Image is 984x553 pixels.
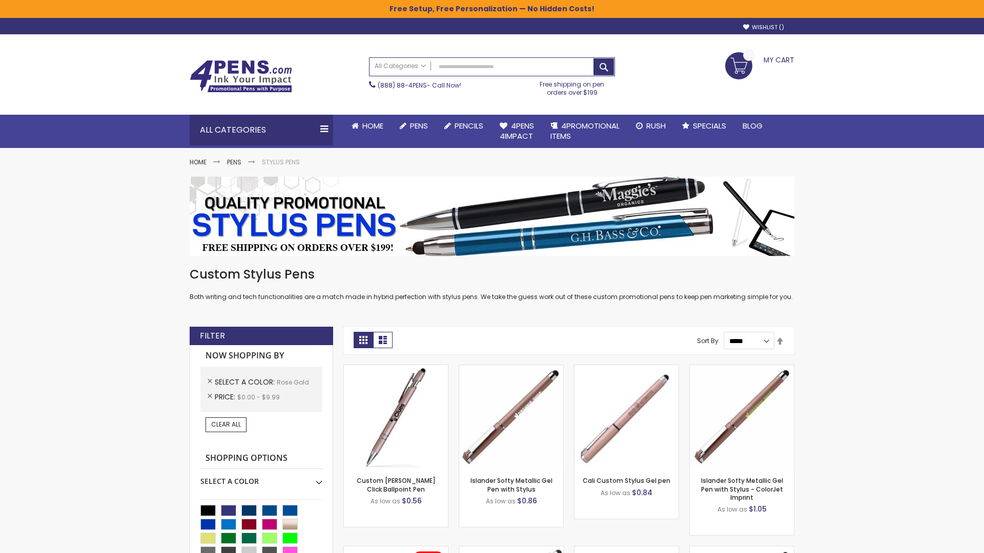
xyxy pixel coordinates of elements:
[470,476,552,493] a: Islander Softy Metallic Gel Pen with Stylus
[402,496,422,506] span: $0.56
[190,158,207,166] a: Home
[262,158,300,166] strong: Stylus Pens
[215,392,237,402] span: Price
[190,115,333,145] div: All Categories
[697,336,719,345] label: Sort By
[491,115,542,148] a: 4Pens4impact
[500,120,534,141] span: 4Pens 4impact
[206,417,247,432] a: Clear All
[190,60,292,93] img: 4Pens Custom Pens and Promotional Products
[550,120,620,141] span: 4PROMOTIONAL ITEMS
[344,365,448,373] a: Custom Alex II Click Ballpoint Pen-Rose Gold
[357,476,436,493] a: Custom [PERSON_NAME] Click Ballpoint Pen
[575,365,679,469] img: Cali Custom Stylus Gel pen-Rose Gold
[375,62,426,70] span: All Categories
[743,24,784,31] a: Wishlist
[690,365,794,373] a: Islander Softy Metallic Gel Pen with Stylus - ColorJet Imprint-Rose Gold
[717,505,747,514] span: As low as
[529,76,616,97] div: Free shipping on pen orders over $199
[743,120,763,131] span: Blog
[190,266,794,302] div: Both writing and tech functionalities are a match made in hybrid perfection with stylus pens. We ...
[693,120,726,131] span: Specials
[200,448,322,470] strong: Shopping Options
[344,365,448,469] img: Custom Alex II Click Ballpoint Pen-Rose Gold
[410,120,428,131] span: Pens
[200,469,322,486] div: Select A Color
[517,496,537,506] span: $0.86
[190,266,794,283] h1: Custom Stylus Pens
[190,177,794,256] img: Stylus Pens
[632,487,652,498] span: $0.84
[343,115,392,137] a: Home
[455,120,483,131] span: Pencils
[370,58,431,75] a: All Categories
[392,115,436,137] a: Pens
[436,115,491,137] a: Pencils
[749,504,767,514] span: $1.05
[459,365,563,373] a: Islander Softy Metallic Gel Pen with Stylus-Rose Gold
[690,365,794,469] img: Islander Softy Metallic Gel Pen with Stylus - ColorJet Imprint-Rose Gold
[227,158,241,166] a: Pens
[674,115,734,137] a: Specials
[200,345,322,367] strong: Now Shopping by
[215,377,277,387] span: Select A Color
[486,497,516,505] span: As low as
[371,497,400,505] span: As low as
[601,488,630,497] span: As low as
[237,393,280,401] span: $0.00 - $9.99
[734,115,771,137] a: Blog
[378,81,427,90] a: (888) 88-4PENS
[200,330,225,342] strong: Filter
[378,81,461,90] span: - Call Now!
[354,332,373,348] strong: Grid
[701,476,783,501] a: Islander Softy Metallic Gel Pen with Stylus - ColorJet Imprint
[575,365,679,373] a: Cali Custom Stylus Gel pen-Rose Gold
[628,115,674,137] a: Rush
[583,476,670,485] a: Cali Custom Stylus Gel pen
[459,365,563,469] img: Islander Softy Metallic Gel Pen with Stylus-Rose Gold
[211,420,241,429] span: Clear All
[277,378,309,387] span: Rose Gold
[646,120,666,131] span: Rush
[362,120,383,131] span: Home
[542,115,628,148] a: 4PROMOTIONALITEMS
